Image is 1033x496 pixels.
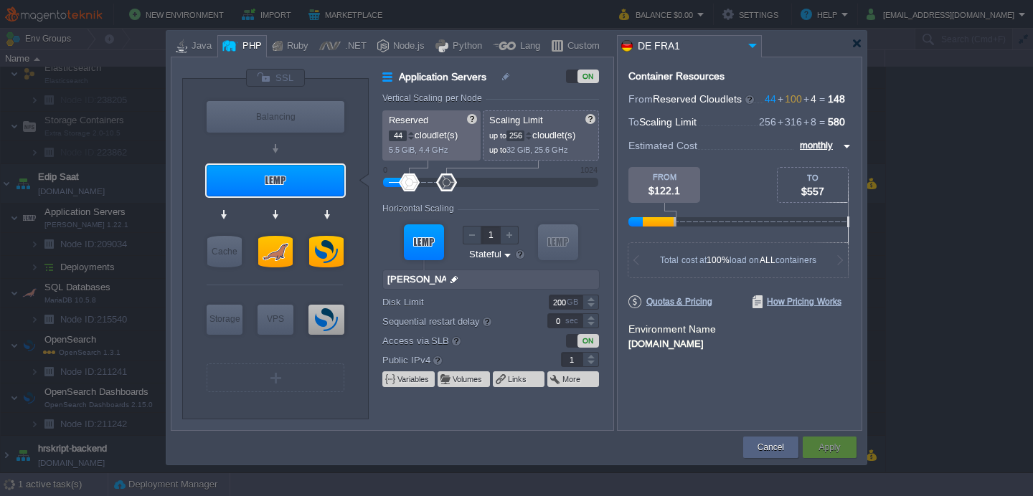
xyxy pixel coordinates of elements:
[448,36,482,57] div: Python
[776,116,802,128] span: 316
[628,116,639,128] span: To
[628,71,725,82] div: Container Resources
[489,115,543,125] span: Scaling Limit
[776,93,785,105] span: +
[397,373,430,385] button: Variables
[516,36,540,57] div: Lang
[816,116,828,128] span: =
[628,336,851,349] div: [DOMAIN_NAME]
[801,186,824,197] span: $557
[653,93,755,105] span: Reserved Cloudlets
[802,116,811,128] span: +
[639,116,697,128] span: Scaling Limit
[819,440,840,454] button: Apply
[577,70,599,83] div: ON
[776,93,802,105] span: 100
[758,440,784,454] button: Cancel
[802,116,816,128] span: 8
[489,146,506,154] span: up to
[580,166,598,174] div: 1024
[382,93,486,103] div: Vertical Scaling per Node
[816,93,828,105] span: =
[628,93,653,105] span: From
[489,126,594,141] p: cloudlet(s)
[309,236,344,267] div: OpenSearch
[187,36,212,57] div: Java
[258,305,293,333] div: VPS
[628,138,697,153] span: Estimated Cost
[207,101,344,133] div: Load Balancer
[453,373,484,385] button: Volumes
[207,305,242,335] div: Storage Containers
[765,93,776,105] span: 44
[258,305,293,335] div: Elastic VPS
[389,115,428,125] span: Reserved
[778,173,848,182] div: TO
[753,295,841,308] span: How Pricing Works
[565,314,581,328] div: sec
[382,333,528,348] label: Access via SLB
[382,295,528,310] label: Disk Limit
[628,323,716,335] label: Environment Name
[382,204,458,214] div: Horizontal Scaling
[207,363,344,392] div: Create New Layer
[567,295,581,309] div: GB
[508,373,528,385] button: Links
[577,334,599,348] div: ON
[258,236,293,267] div: SQL Databases
[207,165,344,196] div: Application Servers
[802,93,816,105] span: 4
[628,173,700,181] div: FROM
[828,93,845,105] span: 148
[207,101,344,133] div: Balancing
[802,93,811,105] span: +
[389,146,448,154] span: 5.5 GiB, 4.4 GHz
[562,373,582,385] button: More
[207,236,242,267] div: Cache
[308,305,344,335] div: OpenSearch Dashboards
[382,352,528,368] label: Public IPv4
[382,313,528,329] label: Sequential restart delay
[828,116,845,128] span: 580
[776,116,785,128] span: +
[389,126,476,141] p: cloudlet(s)
[283,36,308,57] div: Ruby
[648,185,680,196] span: $122.1
[389,36,425,57] div: Node.js
[383,166,387,174] div: 0
[759,116,776,128] span: 256
[207,305,242,333] div: Storage
[489,131,506,140] span: up to
[628,295,712,308] span: Quotas & Pricing
[341,36,367,57] div: .NET
[238,36,262,57] div: PHP
[563,36,600,57] div: Custom
[506,146,568,154] span: 32 GiB, 25.6 GHz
